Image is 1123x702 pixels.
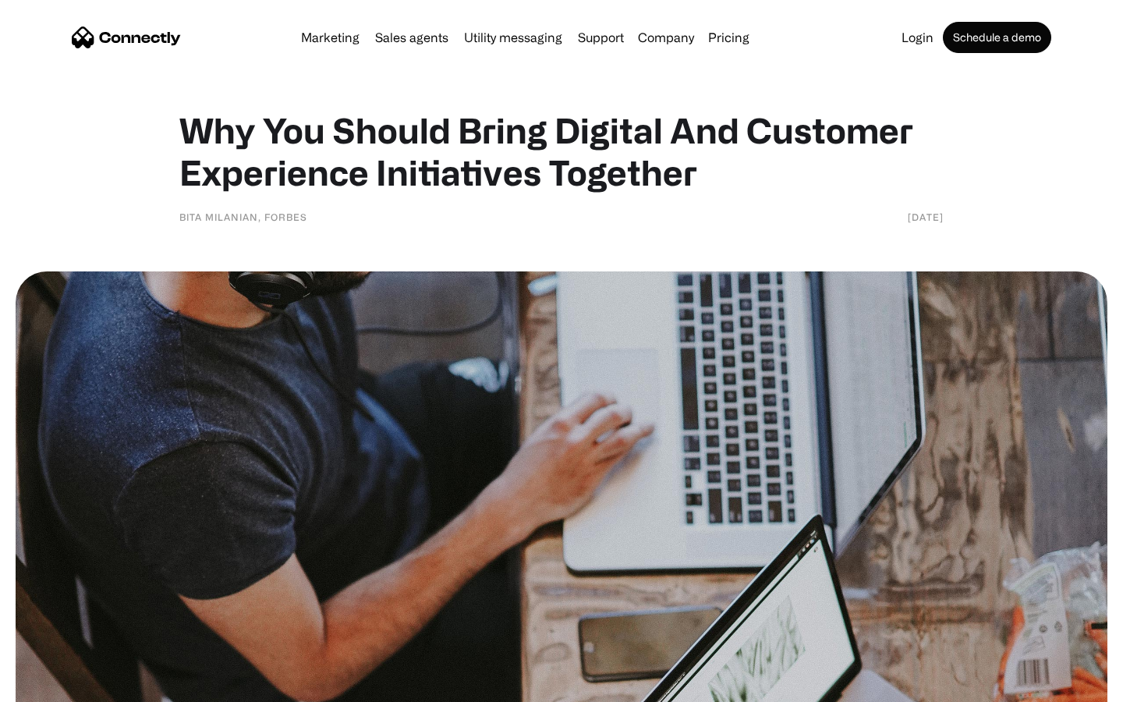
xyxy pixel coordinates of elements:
[638,27,694,48] div: Company
[702,31,756,44] a: Pricing
[572,31,630,44] a: Support
[179,109,944,193] h1: Why You Should Bring Digital And Customer Experience Initiatives Together
[31,675,94,697] ul: Language list
[458,31,569,44] a: Utility messaging
[369,31,455,44] a: Sales agents
[295,31,366,44] a: Marketing
[908,209,944,225] div: [DATE]
[16,675,94,697] aside: Language selected: English
[179,209,307,225] div: Bita Milanian, Forbes
[943,22,1051,53] a: Schedule a demo
[895,31,940,44] a: Login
